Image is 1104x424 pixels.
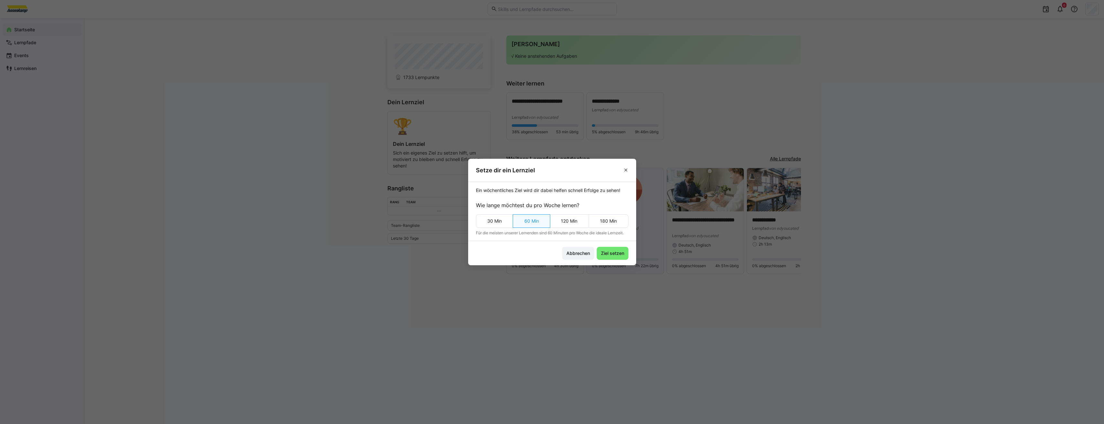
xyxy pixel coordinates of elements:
eds-button-option: 180 Min [589,214,628,228]
p: Wie lange möchtest du pro Woche lernen? [476,201,628,209]
span: Ziel setzen [600,250,625,257]
button: Ziel setzen [597,247,628,260]
p: Ein wöchentliches Ziel wird dir dabei helfen schnell Erfolge zu sehen! [476,187,628,194]
span: Für die meisten unserer Lernenden sind 60 Minuten pro Woche die ideale Lernzeit. [476,230,628,236]
span: Abbrechen [565,250,591,257]
eds-button-option: 30 Min [476,214,513,228]
eds-button-option: 60 Min [513,214,550,228]
button: Abbrechen [562,247,594,260]
h3: Setze dir ein Lernziel [476,167,535,174]
eds-button-option: 120 Min [550,214,589,228]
